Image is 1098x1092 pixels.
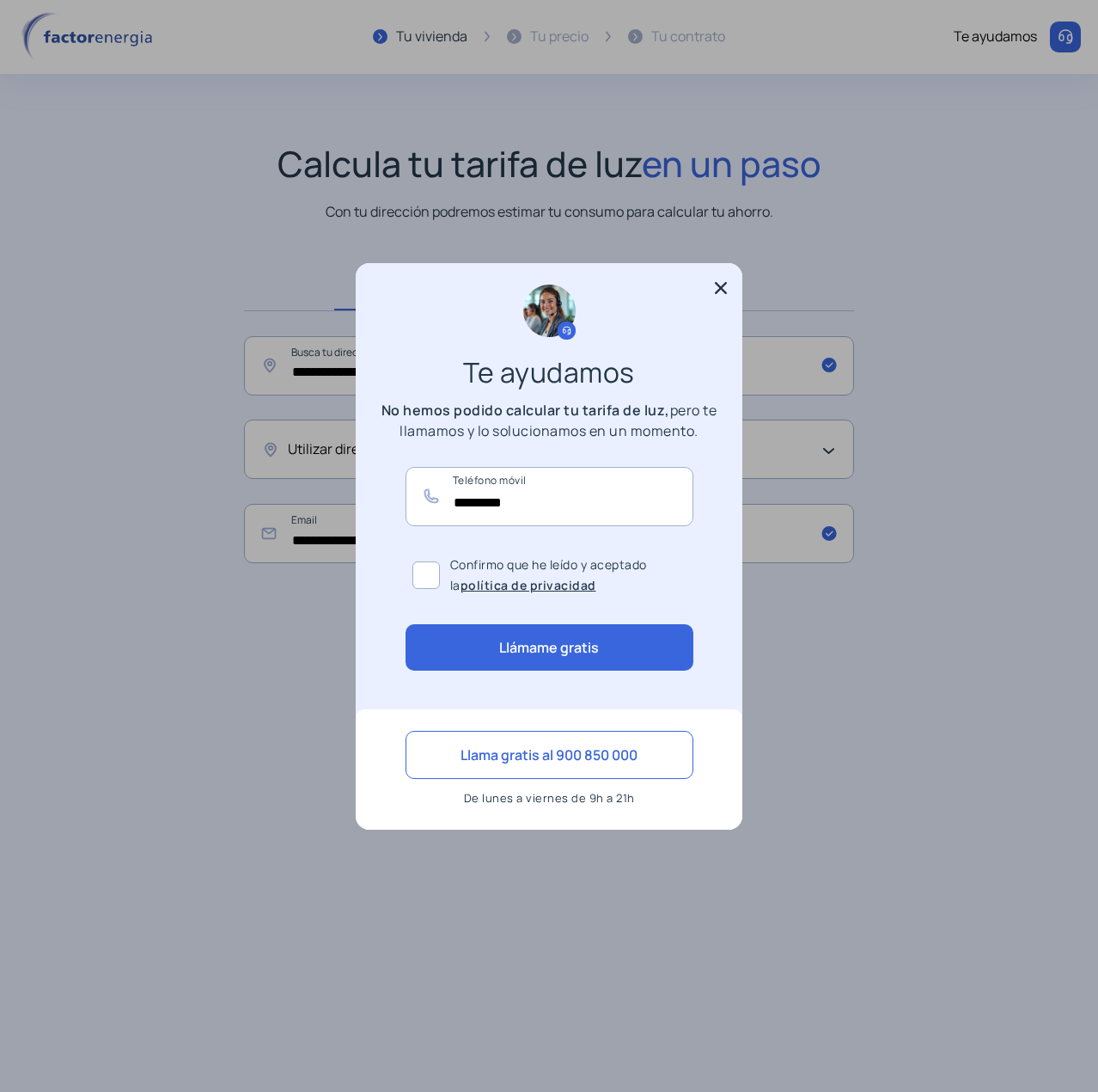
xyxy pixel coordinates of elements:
b: No hemos podido calcular tu tarifa de luz, [381,401,670,420]
p: pero te llamamos y lo solucionamos en un momento. [377,400,721,441]
button: Llámame gratis [406,624,693,671]
p: De lunes a viernes de 9h a 21h [406,788,693,808]
button: Llama gratis al 900 850 000 [406,731,693,779]
h3: Te ayudamos [394,362,704,383]
span: Confirmo que he leído y aceptado la [450,555,686,596]
a: política de privacidad [461,577,596,593]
